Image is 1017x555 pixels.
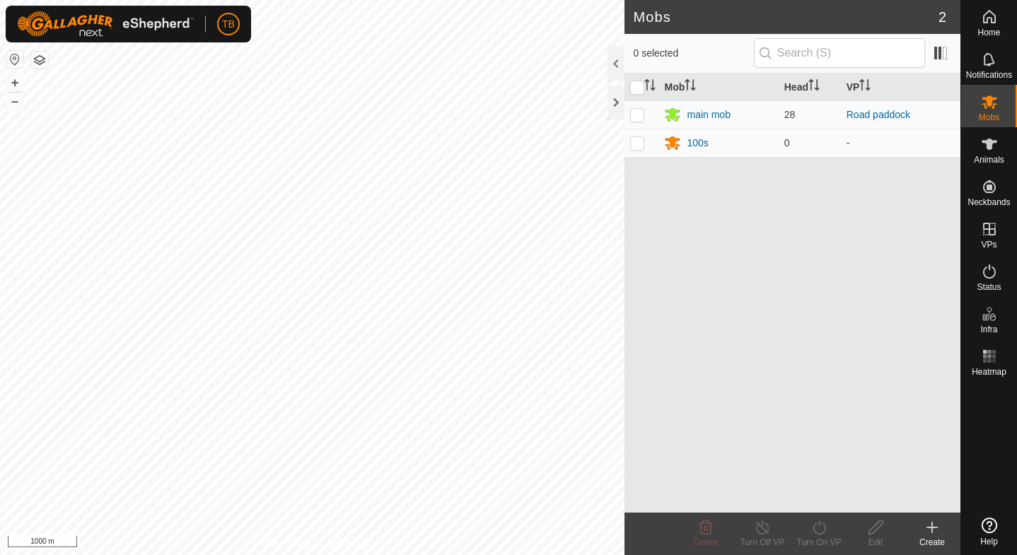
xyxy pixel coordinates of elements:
span: Neckbands [967,198,1010,206]
button: + [6,74,23,91]
p-sorticon: Activate to sort [859,81,871,93]
img: Gallagher Logo [17,11,194,37]
p-sorticon: Activate to sort [808,81,820,93]
span: 0 [784,137,790,148]
span: TB [222,17,235,32]
span: Mobs [979,113,999,122]
button: Reset Map [6,51,23,68]
a: Privacy Policy [257,537,310,549]
input: Search (S) [754,38,925,68]
span: Delete [694,537,719,547]
td: - [841,129,960,157]
span: VPs [981,240,996,249]
p-sorticon: Activate to sort [644,81,656,93]
div: Turn Off VP [734,536,791,549]
span: Home [977,28,1000,37]
div: Turn On VP [791,536,847,549]
div: Edit [847,536,904,549]
div: 100s [687,136,708,151]
a: Help [961,512,1017,551]
span: Animals [974,156,1004,164]
th: Mob [658,74,778,101]
span: Help [980,537,998,546]
th: VP [841,74,960,101]
button: – [6,93,23,110]
a: Road paddock [847,109,910,120]
div: Create [904,536,960,549]
th: Head [779,74,841,101]
button: Map Layers [31,52,48,69]
span: 0 selected [633,46,753,61]
p-sorticon: Activate to sort [685,81,696,93]
span: Infra [980,325,997,334]
h2: Mobs [633,8,938,25]
span: 2 [938,6,946,28]
span: 28 [784,109,796,120]
span: Notifications [966,71,1012,79]
a: Contact Us [326,537,368,549]
span: Status [977,283,1001,291]
span: Heatmap [972,368,1006,376]
div: main mob [687,107,730,122]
